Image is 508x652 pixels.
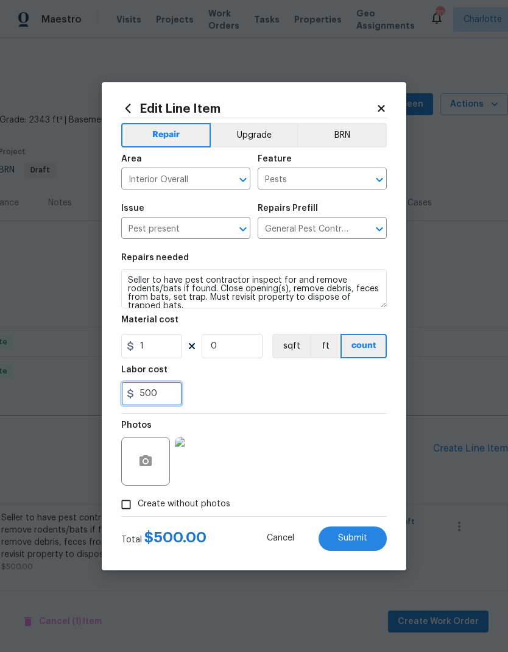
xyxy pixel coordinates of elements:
[121,269,387,308] textarea: Seller to have pest contractor inspect for and remove rodents/bats if found. Close opening(s), re...
[371,171,388,188] button: Open
[247,526,314,551] button: Cancel
[211,123,298,147] button: Upgrade
[121,102,376,115] h2: Edit Line Item
[121,204,144,213] h5: Issue
[121,531,206,546] div: Total
[121,155,142,163] h5: Area
[267,534,294,543] span: Cancel
[235,221,252,238] button: Open
[340,334,387,358] button: count
[310,334,340,358] button: ft
[371,221,388,238] button: Open
[258,204,318,213] h5: Repairs Prefill
[121,123,211,147] button: Repair
[258,155,292,163] h5: Feature
[272,334,310,358] button: sqft
[338,534,367,543] span: Submit
[235,171,252,188] button: Open
[138,498,230,511] span: Create without photos
[319,526,387,551] button: Submit
[121,421,152,430] h5: Photos
[121,316,178,324] h5: Material cost
[121,366,168,374] h5: Labor cost
[144,530,206,545] span: $ 500.00
[297,123,387,147] button: BRN
[121,253,189,262] h5: Repairs needed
